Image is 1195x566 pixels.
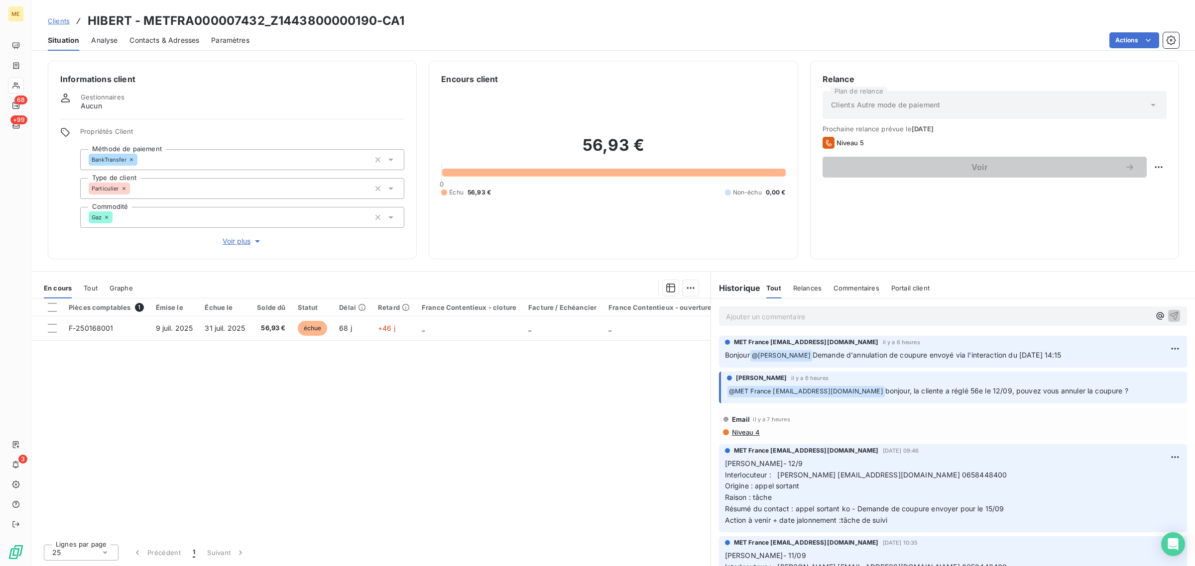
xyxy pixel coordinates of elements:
span: 56,93 € [257,323,285,333]
span: Niveau 5 [836,139,864,147]
span: il y a 6 heures [791,375,829,381]
div: France Contentieux - ouverture [608,303,712,311]
span: MET France [EMAIL_ADDRESS][DOMAIN_NAME] [734,538,879,547]
button: Précédent [126,542,187,563]
div: Facture / Echéancier [528,303,597,311]
span: _ [528,324,531,332]
span: Propriétés Client [80,127,404,141]
span: bonjour, la cliente a réglé 56e le 12/09, pouvez vous annuler la coupure ? [885,386,1128,395]
span: Graphe [110,284,133,292]
span: [PERSON_NAME] [736,374,787,382]
span: Tout [766,284,781,292]
h3: HIBERT - METFRA000007432_Z1443800000190-CA1 [88,12,404,30]
span: il y a 7 heures [753,416,790,422]
button: Voir plus [80,236,404,247]
span: Échu [449,188,464,197]
span: Voir [835,163,1125,171]
span: 0,00 € [766,188,786,197]
span: [PERSON_NAME]- 11/09 [725,551,806,560]
div: Échue le [205,303,245,311]
span: 9 juil. 2025 [156,324,193,332]
span: 3 [18,455,27,464]
span: @ [PERSON_NAME] [750,350,812,362]
div: Solde dû [257,303,285,311]
span: Prochaine relance prévue le [823,125,1167,133]
span: Résumé du contact : appel sortant ko - Demande de coupure envoyer pour le 15/09 [725,504,1004,513]
span: 31 juil. 2025 [205,324,245,332]
span: Non-échu [733,188,762,197]
span: Paramètres [211,35,249,45]
span: Niveau 4 [731,428,760,436]
a: Clients [48,16,70,26]
div: Pièces comptables [69,303,144,312]
input: Ajouter une valeur [130,184,138,193]
button: Actions [1109,32,1159,48]
span: Clients Autre mode de paiement [831,100,941,110]
span: il y a 6 heures [883,339,920,345]
div: Open Intercom Messenger [1161,532,1185,556]
div: Émise le [156,303,193,311]
span: Commentaires [834,284,879,292]
span: BankTransfer [92,157,126,163]
span: Raison : tâche [725,493,772,501]
span: 1 [193,548,195,558]
div: France Contentieux - cloture [422,303,516,311]
span: Situation [48,35,79,45]
span: Portail client [891,284,930,292]
span: MET France [EMAIL_ADDRESS][DOMAIN_NAME] [734,446,879,455]
h6: Historique [711,282,761,294]
span: _ [422,324,425,332]
span: 56,93 € [468,188,491,197]
span: Clients [48,17,70,25]
span: +46 j [378,324,395,332]
button: Suivant [201,542,251,563]
span: [DATE] 09:46 [883,448,919,454]
span: Relances [793,284,822,292]
div: Délai [339,303,366,311]
span: @ MET France [EMAIL_ADDRESS][DOMAIN_NAME] [727,386,885,397]
span: Action à venir + date jalonnement :tâche de suivi [725,516,887,524]
span: Interlocuteur : [PERSON_NAME] [EMAIL_ADDRESS][DOMAIN_NAME] 0658448400 [725,471,1007,479]
span: échue [298,321,328,336]
img: Logo LeanPay [8,544,24,560]
span: Bonjour [725,351,750,359]
span: En cours [44,284,72,292]
span: 0 [440,180,444,188]
span: Aucun [81,101,102,111]
span: Origine : appel sortant [725,481,799,490]
span: Tout [84,284,98,292]
input: Ajouter une valeur [113,213,120,222]
span: Gestionnaires [81,93,124,101]
button: Voir [823,157,1147,178]
h2: 56,93 € [441,135,785,165]
span: _ [608,324,611,332]
span: 68 j [339,324,352,332]
span: 1 [135,303,144,312]
span: +99 [10,115,27,124]
input: Ajouter une valeur [137,155,145,164]
span: Email [732,415,750,423]
span: Particulier [92,186,119,191]
span: Voir plus [223,236,262,246]
span: MET France [EMAIL_ADDRESS][DOMAIN_NAME] [734,338,879,347]
h6: Informations client [60,73,404,85]
span: F-250168001 [69,324,114,332]
span: [PERSON_NAME]- 12/9 [725,459,803,468]
span: Analyse [91,35,118,45]
span: Gaz [92,214,102,220]
span: [DATE] 10:35 [883,540,918,546]
span: Contacts & Adresses [129,35,199,45]
button: 1 [187,542,201,563]
div: ME [8,6,24,22]
div: Retard [378,303,410,311]
span: 68 [14,95,27,104]
h6: Encours client [441,73,498,85]
div: Statut [298,303,328,311]
span: 25 [52,548,61,558]
span: Demande d'annulation de coupure envoyé via l'interaction du [DATE] 14:15 [813,351,1062,359]
h6: Relance [823,73,1167,85]
span: [DATE] [912,125,934,133]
